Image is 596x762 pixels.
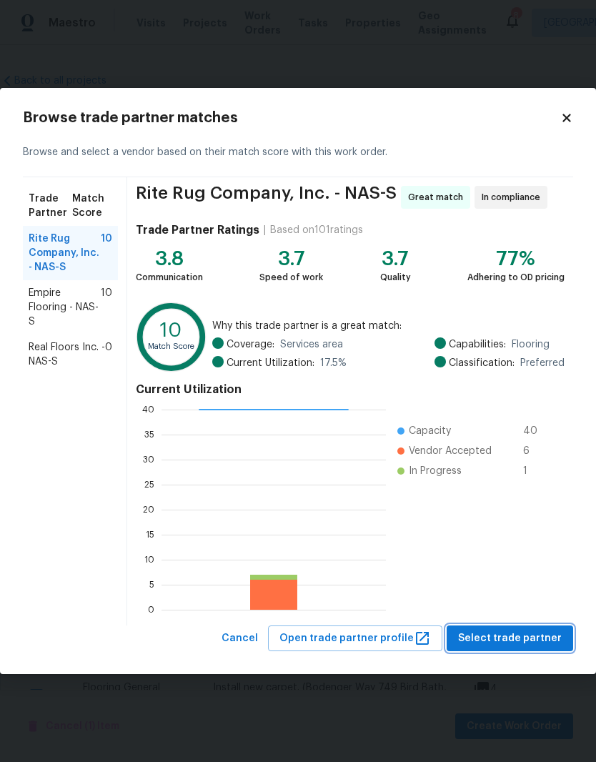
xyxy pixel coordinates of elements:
span: Services area [280,337,343,352]
text: 0 [148,605,154,613]
span: 6 [523,444,546,458]
div: | [259,223,270,237]
text: 10 [144,555,154,563]
text: 35 [144,430,154,438]
span: 40 [523,424,546,438]
text: 10 [160,321,182,340]
text: Match Score [148,342,194,350]
div: Based on 101 ratings [270,223,363,237]
div: Speed of work [259,270,323,284]
span: Why this trade partner is a great match: [212,319,565,333]
span: Preferred [520,356,565,370]
div: Adhering to OD pricing [467,270,565,284]
text: 15 [146,530,154,538]
span: Rite Rug Company, Inc. - NAS-S [29,232,101,274]
span: 10 [101,232,112,274]
div: Communication [136,270,203,284]
span: Great match [408,190,469,204]
span: Vendor Accepted [409,444,492,458]
h4: Trade Partner Ratings [136,223,259,237]
span: Current Utilization: [227,356,314,370]
span: Capacity [409,424,451,438]
span: Open trade partner profile [279,630,431,648]
text: 40 [142,405,154,413]
h4: Current Utilization [136,382,565,397]
span: Real Floors Inc. - NAS-S [29,340,105,369]
button: Select trade partner [447,625,573,652]
text: 25 [144,480,154,488]
span: Coverage: [227,337,274,352]
div: 77% [467,252,565,266]
div: 3.8 [136,252,203,266]
text: 30 [143,455,154,463]
span: Select trade partner [458,630,562,648]
span: Rite Rug Company, Inc. - NAS-S [136,186,397,209]
span: Empire Flooring - NAS-S [29,286,101,329]
text: 5 [149,580,154,588]
text: 20 [143,505,154,513]
span: 1 [523,464,546,478]
h2: Browse trade partner matches [23,111,560,125]
div: Browse and select a vendor based on their match score with this work order. [23,128,573,177]
span: Flooring [512,337,550,352]
button: Cancel [216,625,264,652]
span: Classification: [449,356,515,370]
div: Quality [380,270,411,284]
button: Open trade partner profile [268,625,442,652]
span: 0 [105,340,112,369]
span: In compliance [482,190,546,204]
span: Match Score [72,192,112,220]
span: Cancel [222,630,258,648]
div: 3.7 [380,252,411,266]
div: 3.7 [259,252,323,266]
span: In Progress [409,464,462,478]
span: Capabilities: [449,337,506,352]
span: Trade Partner [29,192,72,220]
span: 17.5 % [320,356,347,370]
span: 10 [101,286,112,329]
